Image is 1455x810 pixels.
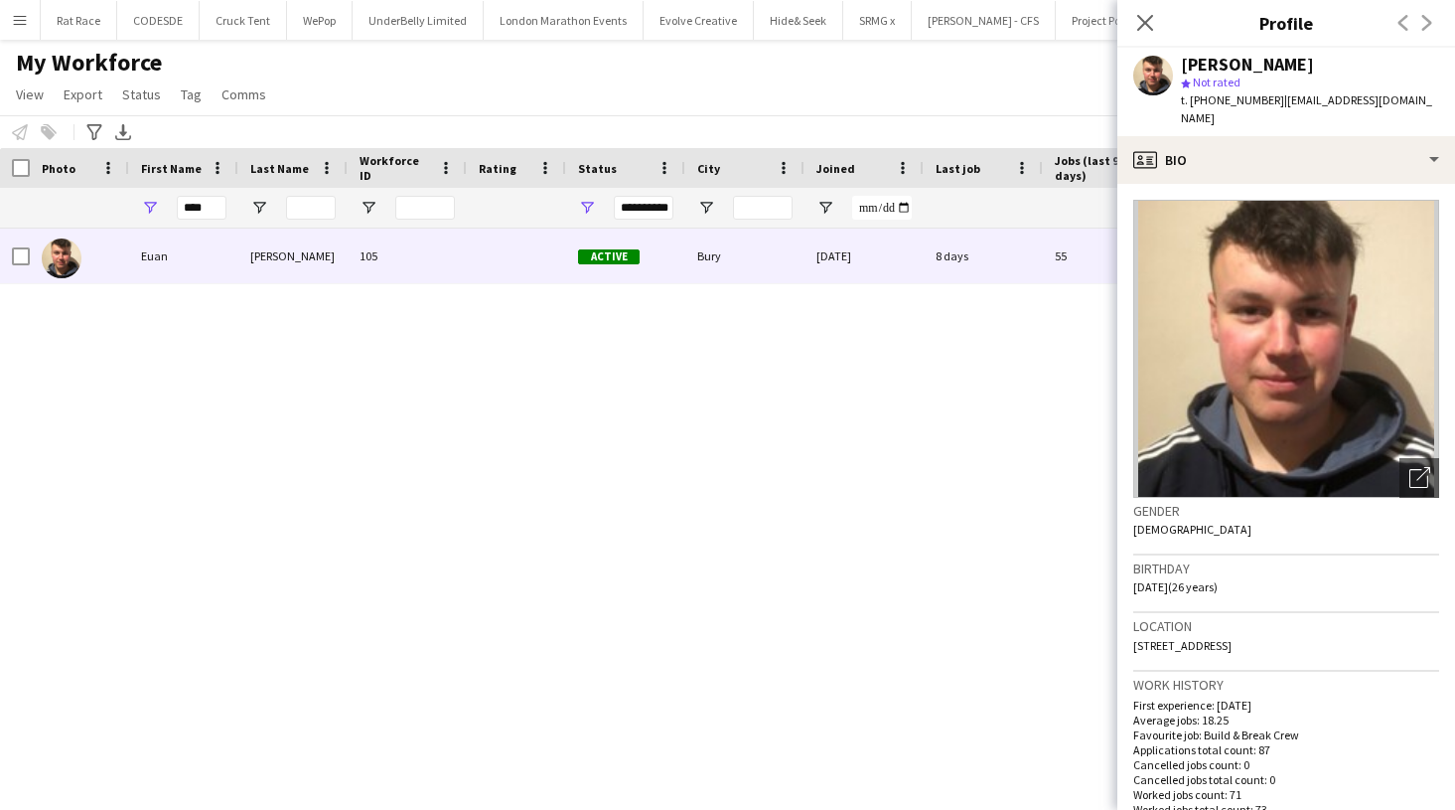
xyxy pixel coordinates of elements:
[8,81,52,107] a: View
[250,199,268,217] button: Open Filter Menu
[348,229,467,283] div: 105
[1133,728,1439,742] p: Favourite job: Build & Break Crew
[1133,579,1218,594] span: [DATE] (26 years)
[177,196,226,220] input: First Name Filter Input
[754,1,843,40] button: Hide& Seek
[141,161,202,176] span: First Name
[1043,229,1172,283] div: 55
[111,120,135,144] app-action-btn: Export XLSX
[395,196,455,220] input: Workforce ID Filter Input
[64,85,102,103] span: Export
[41,1,117,40] button: Rat Race
[852,196,912,220] input: Joined Filter Input
[1133,772,1439,787] p: Cancelled jobs total count: 0
[1181,92,1284,107] span: t. [PHONE_NUMBER]
[181,85,202,103] span: Tag
[129,229,238,283] div: Euan
[214,81,274,107] a: Comms
[16,85,44,103] span: View
[685,229,804,283] div: Bury
[353,1,484,40] button: UnderBelly Limited
[42,239,81,278] img: Euan Hamilton
[578,161,617,176] span: Status
[1133,742,1439,757] p: Applications total count: 87
[221,85,266,103] span: Comms
[1133,522,1251,537] span: [DEMOGRAPHIC_DATA]
[912,1,1056,40] button: [PERSON_NAME] - CFS
[697,161,720,176] span: City
[843,1,912,40] button: SRMG x
[578,249,640,264] span: Active
[56,81,110,107] a: Export
[578,199,596,217] button: Open Filter Menu
[200,1,287,40] button: Cruck Tent
[1181,92,1432,125] span: | [EMAIL_ADDRESS][DOMAIN_NAME]
[238,229,348,283] div: [PERSON_NAME]
[286,196,336,220] input: Last Name Filter Input
[1133,617,1439,635] h3: Location
[1133,638,1232,653] span: [STREET_ADDRESS]
[1133,757,1439,772] p: Cancelled jobs count: 0
[16,48,162,78] span: My Workforce
[924,229,1043,283] div: 8 days
[1056,1,1156,40] button: Project Power
[484,1,644,40] button: London Marathon Events
[936,161,980,176] span: Last job
[804,229,924,283] div: [DATE]
[1193,75,1240,89] span: Not rated
[479,161,516,176] span: Rating
[287,1,353,40] button: WePop
[141,199,159,217] button: Open Filter Menu
[42,161,75,176] span: Photo
[1133,560,1439,577] h3: Birthday
[360,199,377,217] button: Open Filter Menu
[1133,676,1439,694] h3: Work history
[1055,153,1136,183] span: Jobs (last 90 days)
[733,196,793,220] input: City Filter Input
[1117,136,1455,184] div: Bio
[1133,713,1439,728] p: Average jobs: 18.25
[173,81,210,107] a: Tag
[1133,787,1439,802] p: Worked jobs count: 71
[1133,502,1439,520] h3: Gender
[816,161,855,176] span: Joined
[82,120,106,144] app-action-btn: Advanced filters
[1117,10,1455,36] h3: Profile
[122,85,161,103] span: Status
[697,199,715,217] button: Open Filter Menu
[114,81,169,107] a: Status
[816,199,834,217] button: Open Filter Menu
[1399,458,1439,498] div: Open photos pop-in
[117,1,200,40] button: CODESDE
[1133,200,1439,498] img: Crew avatar or photo
[1133,698,1439,713] p: First experience: [DATE]
[360,153,431,183] span: Workforce ID
[644,1,754,40] button: Evolve Creative
[250,161,309,176] span: Last Name
[1181,56,1314,74] div: [PERSON_NAME]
